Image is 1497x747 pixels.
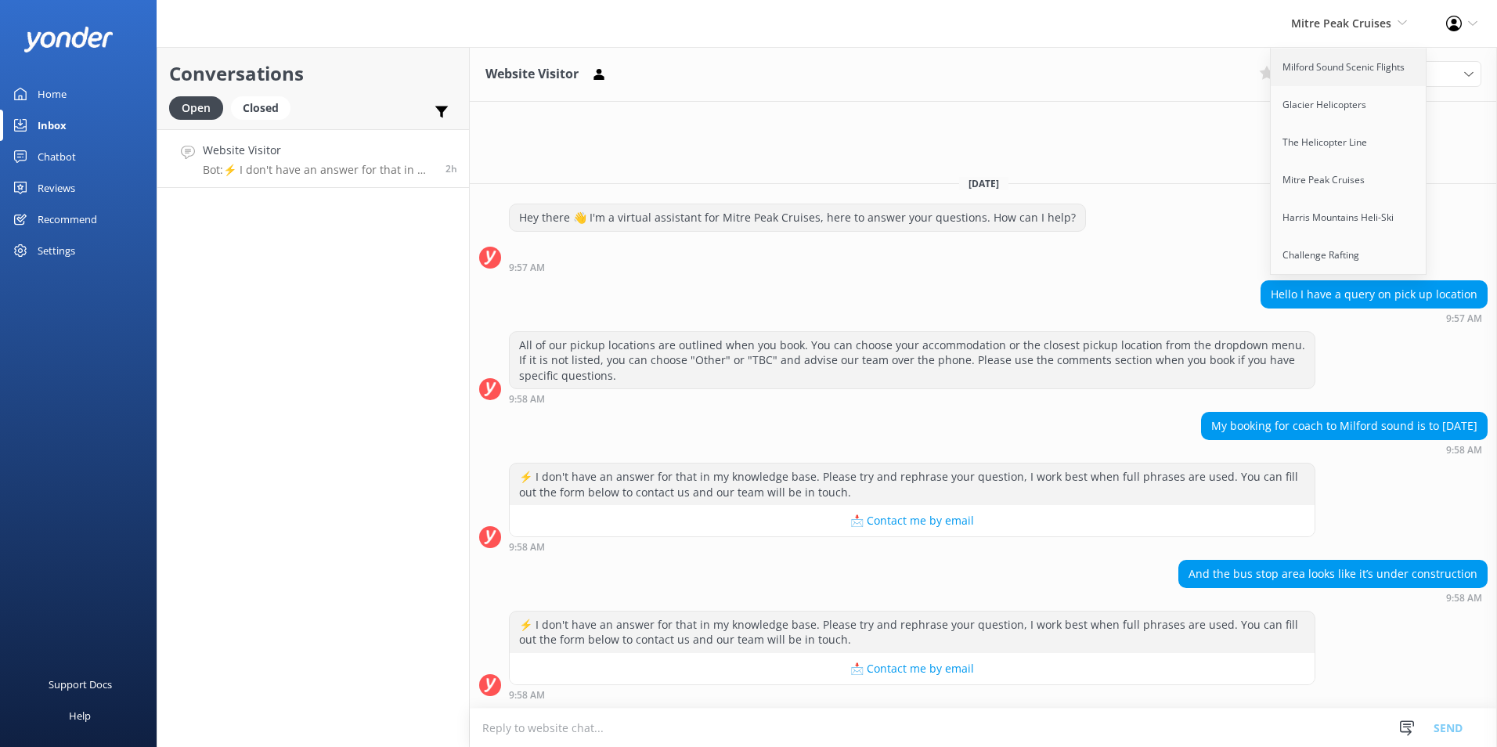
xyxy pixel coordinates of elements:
a: The Helicopter Line [1271,124,1427,161]
a: Challenge Rafting [1271,236,1427,274]
strong: 9:58 AM [1446,446,1482,455]
strong: 9:58 AM [1446,594,1482,603]
span: [DATE] [959,177,1008,190]
h3: Website Visitor [485,64,579,85]
span: Mitre Peak Cruises [1291,16,1391,31]
h2: Conversations [169,59,457,88]
a: Open [169,99,231,116]
div: Closed [231,96,290,120]
div: Oct 15 2025 09:58am (UTC +13:00) Pacific/Auckland [509,541,1315,552]
div: Oct 15 2025 09:58am (UTC +13:00) Pacific/Auckland [1201,444,1488,455]
a: Website VisitorBot:⚡ I don't have an answer for that in my knowledge base. Please try and rephras... [157,129,469,188]
strong: 9:58 AM [509,691,545,700]
strong: 9:58 AM [509,395,545,404]
strong: 9:57 AM [1446,314,1482,323]
p: Bot: ⚡ I don't have an answer for that in my knowledge base. Please try and rephrase your questio... [203,163,434,177]
strong: 9:58 AM [509,543,545,552]
img: yonder-white-logo.png [23,27,114,52]
div: Hey there 👋 I'm a virtual assistant for Mitre Peak Cruises, here to answer your questions. How ca... [510,204,1085,231]
div: Settings [38,235,75,266]
span: Oct 15 2025 09:58am (UTC +13:00) Pacific/Auckland [445,162,457,175]
div: My booking for coach to Milford sound is to [DATE] [1202,413,1487,439]
div: Inbox [38,110,67,141]
div: Open [169,96,223,120]
div: Chatbot [38,141,76,172]
div: Home [38,78,67,110]
a: Closed [231,99,298,116]
div: Oct 15 2025 09:58am (UTC +13:00) Pacific/Auckland [509,393,1315,404]
a: Harris Mountains Heli-Ski [1271,199,1427,236]
a: Glacier Helicopters [1271,86,1427,124]
div: Oct 15 2025 09:58am (UTC +13:00) Pacific/Auckland [1178,592,1488,603]
div: Reviews [38,172,75,204]
div: Oct 15 2025 09:57am (UTC +13:00) Pacific/Auckland [1261,312,1488,323]
div: Oct 15 2025 09:58am (UTC +13:00) Pacific/Auckland [509,689,1315,700]
div: Oct 15 2025 09:57am (UTC +13:00) Pacific/Auckland [509,262,1086,272]
a: Mitre Peak Cruises [1271,161,1427,199]
div: Recommend [38,204,97,235]
div: Hello I have a query on pick up location [1261,281,1487,308]
div: All of our pickup locations are outlined when you book. You can choose your accommodation or the ... [510,332,1315,389]
h4: Website Visitor [203,142,434,159]
div: Help [69,700,91,731]
div: ⚡ I don't have an answer for that in my knowledge base. Please try and rephrase your question, I ... [510,612,1315,653]
div: And the bus stop area looks like it’s under construction [1179,561,1487,587]
a: Milford Sound Scenic Flights [1271,49,1427,86]
button: 📩 Contact me by email [510,505,1315,536]
div: Support Docs [49,669,112,700]
div: ⚡ I don't have an answer for that in my knowledge base. Please try and rephrase your question, I ... [510,464,1315,505]
button: 📩 Contact me by email [510,653,1315,684]
strong: 9:57 AM [509,263,545,272]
